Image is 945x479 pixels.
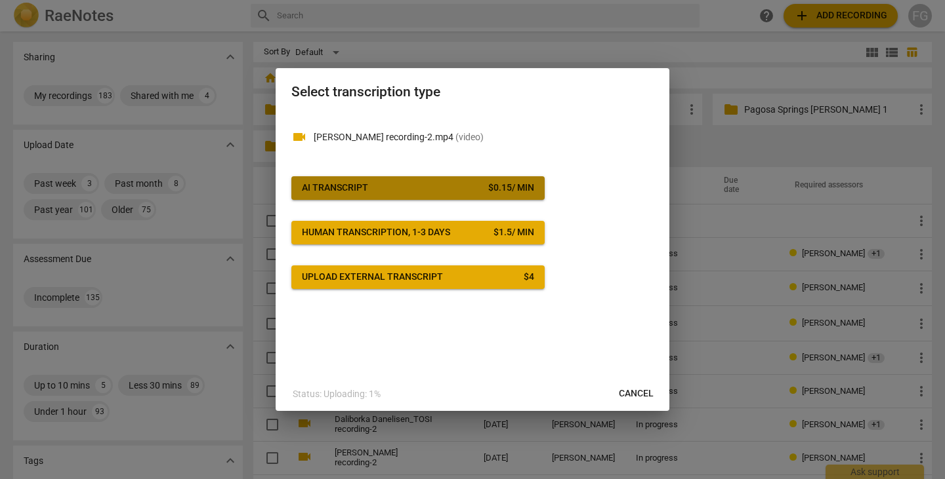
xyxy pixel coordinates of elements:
button: Upload external transcript$4 [291,265,545,289]
span: videocam [291,129,307,145]
div: $ 0.15 / min [488,182,534,195]
button: AI Transcript$0.15/ min [291,176,545,200]
div: $ 1.5 / min [493,226,534,239]
h2: Select transcription type [291,84,654,100]
span: ( video ) [455,132,484,142]
span: Cancel [619,387,654,400]
button: Human transcription, 1-3 days$1.5/ min [291,221,545,244]
div: Human transcription, 1-3 days [302,226,450,239]
p: Status: Uploading: 1% [293,387,381,401]
div: AI Transcript [302,182,368,195]
button: Cancel [608,382,664,406]
div: $ 4 [524,271,534,284]
p: Jodie Reider_TOSI recording-2.mp4(video) [314,130,654,144]
div: Upload external transcript [302,271,443,284]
